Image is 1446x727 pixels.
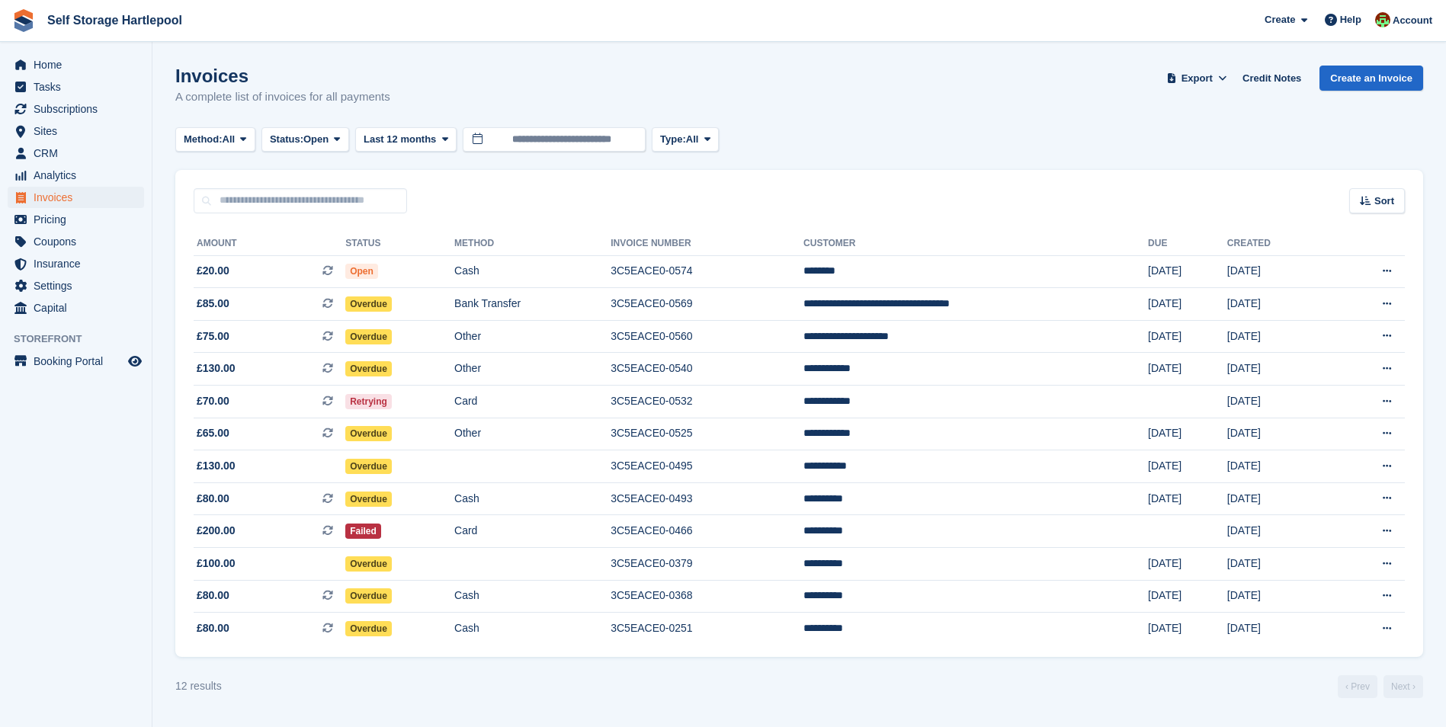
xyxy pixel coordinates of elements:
[454,320,611,353] td: Other
[1236,66,1307,91] a: Credit Notes
[345,492,392,507] span: Overdue
[611,320,803,353] td: 3C5EACE0-0560
[454,418,611,450] td: Other
[197,328,229,344] span: £75.00
[611,515,803,548] td: 3C5EACE0-0466
[345,556,392,572] span: Overdue
[1148,613,1227,645] td: [DATE]
[8,54,144,75] a: menu
[1383,675,1423,698] a: Next
[1335,675,1426,698] nav: Page
[8,297,144,319] a: menu
[454,353,611,386] td: Other
[1227,450,1329,483] td: [DATE]
[34,187,125,208] span: Invoices
[1148,232,1227,256] th: Due
[611,613,803,645] td: 3C5EACE0-0251
[261,127,349,152] button: Status: Open
[1227,515,1329,548] td: [DATE]
[8,187,144,208] a: menu
[34,231,125,252] span: Coupons
[8,275,144,296] a: menu
[8,351,144,372] a: menu
[34,143,125,164] span: CRM
[660,132,686,147] span: Type:
[34,76,125,98] span: Tasks
[197,588,229,604] span: £80.00
[197,556,236,572] span: £100.00
[126,352,144,370] a: Preview store
[34,297,125,319] span: Capital
[1265,12,1295,27] span: Create
[1181,71,1213,86] span: Export
[34,253,125,274] span: Insurance
[14,331,152,347] span: Storefront
[345,459,392,474] span: Overdue
[1375,12,1390,27] img: Woods Removals
[1227,580,1329,613] td: [DATE]
[197,360,236,376] span: £130.00
[8,253,144,274] a: menu
[1227,353,1329,386] td: [DATE]
[8,98,144,120] a: menu
[8,209,144,230] a: menu
[611,255,803,288] td: 3C5EACE0-0574
[454,515,611,548] td: Card
[611,288,803,321] td: 3C5EACE0-0569
[454,482,611,515] td: Cash
[454,288,611,321] td: Bank Transfer
[454,232,611,256] th: Method
[1148,548,1227,581] td: [DATE]
[355,127,457,152] button: Last 12 months
[454,580,611,613] td: Cash
[34,98,125,120] span: Subscriptions
[1227,482,1329,515] td: [DATE]
[34,351,125,372] span: Booking Portal
[345,264,378,279] span: Open
[1148,418,1227,450] td: [DATE]
[1148,450,1227,483] td: [DATE]
[1148,482,1227,515] td: [DATE]
[197,458,236,474] span: £130.00
[345,232,454,256] th: Status
[1148,255,1227,288] td: [DATE]
[194,232,345,256] th: Amount
[611,548,803,581] td: 3C5EACE0-0379
[345,361,392,376] span: Overdue
[197,393,229,409] span: £70.00
[34,54,125,75] span: Home
[1227,232,1329,256] th: Created
[1148,580,1227,613] td: [DATE]
[1148,353,1227,386] td: [DATE]
[611,580,803,613] td: 3C5EACE0-0368
[611,353,803,386] td: 3C5EACE0-0540
[364,132,436,147] span: Last 12 months
[175,66,390,86] h1: Invoices
[175,127,255,152] button: Method: All
[611,386,803,418] td: 3C5EACE0-0532
[1227,288,1329,321] td: [DATE]
[8,76,144,98] a: menu
[197,523,236,539] span: £200.00
[34,165,125,186] span: Analytics
[686,132,699,147] span: All
[1227,613,1329,645] td: [DATE]
[197,491,229,507] span: £80.00
[611,450,803,483] td: 3C5EACE0-0495
[197,263,229,279] span: £20.00
[8,143,144,164] a: menu
[8,165,144,186] a: menu
[184,132,223,147] span: Method:
[345,524,381,539] span: Failed
[8,120,144,142] a: menu
[197,620,229,636] span: £80.00
[652,127,719,152] button: Type: All
[175,678,222,694] div: 12 results
[611,482,803,515] td: 3C5EACE0-0493
[34,120,125,142] span: Sites
[1227,548,1329,581] td: [DATE]
[1374,194,1394,209] span: Sort
[1338,675,1377,698] a: Previous
[303,132,329,147] span: Open
[270,132,303,147] span: Status:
